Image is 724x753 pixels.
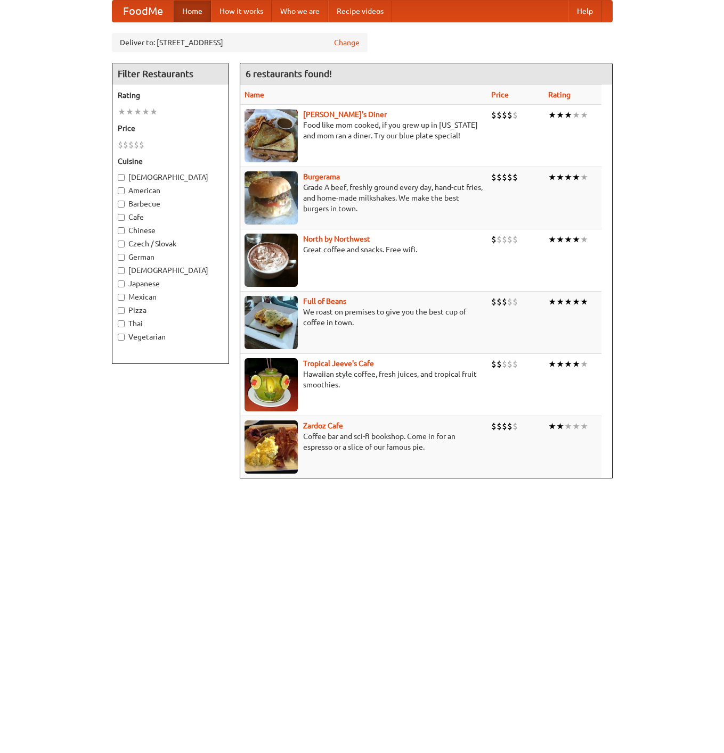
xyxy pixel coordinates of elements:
[303,235,370,243] a: North by Northwest
[513,296,518,308] li: $
[118,227,125,234] input: Chinese
[548,90,571,99] a: Rating
[245,307,483,328] p: We roast on premises to give you the best cup of coffee in town.
[246,69,332,79] ng-pluralize: 6 restaurants found!
[507,296,513,308] li: $
[497,358,502,370] li: $
[497,171,502,183] li: $
[572,420,580,432] li: ★
[491,90,509,99] a: Price
[245,358,298,411] img: jeeves.jpg
[112,33,368,52] div: Deliver to: [STREET_ADDRESS]
[548,296,556,308] li: ★
[491,358,497,370] li: $
[513,171,518,183] li: $
[118,294,125,301] input: Mexican
[572,171,580,183] li: ★
[556,358,564,370] li: ★
[502,171,507,183] li: $
[303,421,343,430] b: Zardoz Cafe
[118,198,223,209] label: Barbecue
[572,358,580,370] li: ★
[303,297,346,305] b: Full of Beans
[334,37,360,48] a: Change
[245,431,483,452] p: Coffee bar and sci-fi bookshop. Come in for an espresso or a slice of our famous pie.
[556,171,564,183] li: ★
[150,106,158,118] li: ★
[245,171,298,225] img: burgerama.jpg
[245,234,298,287] img: north.jpg
[174,1,211,22] a: Home
[303,110,387,119] a: [PERSON_NAME]'s Diner
[564,109,572,121] li: ★
[497,420,502,432] li: $
[112,63,229,85] h4: Filter Restaurants
[118,201,125,208] input: Barbecue
[245,182,483,214] p: Grade A beef, freshly ground every day, hand-cut fries, and home-made milkshakes. We make the bes...
[491,296,497,308] li: $
[245,90,264,99] a: Name
[118,185,223,196] label: American
[548,109,556,121] li: ★
[245,296,298,349] img: beans.jpg
[118,292,223,302] label: Mexican
[513,358,518,370] li: $
[580,171,588,183] li: ★
[118,238,223,249] label: Czech / Slovak
[502,234,507,245] li: $
[118,187,125,194] input: American
[118,254,125,261] input: German
[491,234,497,245] li: $
[580,358,588,370] li: ★
[118,332,223,342] label: Vegetarian
[564,358,572,370] li: ★
[497,296,502,308] li: $
[118,320,125,327] input: Thai
[556,234,564,245] li: ★
[303,172,340,181] a: Burgerama
[303,359,374,368] a: Tropical Jeeve's Cafe
[118,241,125,247] input: Czech / Slovak
[118,174,125,181] input: [DEMOGRAPHIC_DATA]
[497,234,502,245] li: $
[245,120,483,141] p: Food like mom cooked, if you grew up in [US_STATE] and mom ran a diner. Try our blue plate special!
[211,1,272,22] a: How it works
[118,139,123,151] li: $
[556,420,564,432] li: ★
[118,172,223,183] label: [DEMOGRAPHIC_DATA]
[513,234,518,245] li: $
[112,1,174,22] a: FoodMe
[564,296,572,308] li: ★
[564,420,572,432] li: ★
[507,358,513,370] li: $
[507,171,513,183] li: $
[572,234,580,245] li: ★
[491,420,497,432] li: $
[328,1,392,22] a: Recipe videos
[245,244,483,255] p: Great coffee and snacks. Free wifi.
[134,139,139,151] li: $
[568,1,601,22] a: Help
[142,106,150,118] li: ★
[548,420,556,432] li: ★
[548,234,556,245] li: ★
[507,420,513,432] li: $
[564,234,572,245] li: ★
[507,234,513,245] li: $
[580,109,588,121] li: ★
[272,1,328,22] a: Who we are
[556,296,564,308] li: ★
[139,139,144,151] li: $
[128,139,134,151] li: $
[118,156,223,167] h5: Cuisine
[572,296,580,308] li: ★
[118,212,223,222] label: Cafe
[548,171,556,183] li: ★
[556,109,564,121] li: ★
[513,420,518,432] li: $
[118,280,125,287] input: Japanese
